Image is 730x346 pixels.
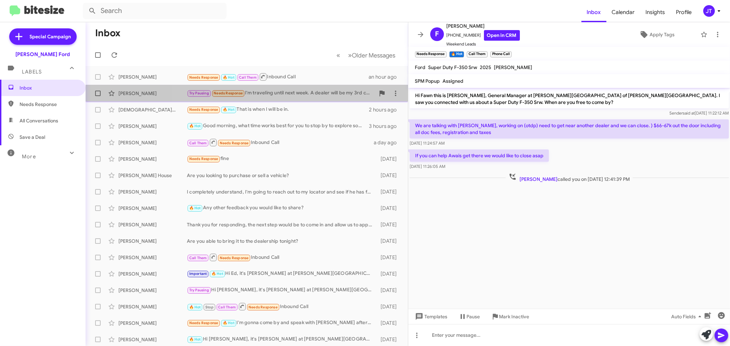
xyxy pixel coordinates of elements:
[348,51,352,59] span: »
[187,319,375,327] div: I'm gonna come by and speak with [PERSON_NAME] after two after two
[220,256,249,260] span: Needs Response
[505,173,632,183] span: called you on [DATE] 12:41:39 PM
[443,78,464,84] span: Assigned
[375,205,402,212] div: [DATE]
[435,29,439,40] span: F
[408,310,453,323] button: Templates
[239,75,257,80] span: Call Them
[415,78,440,84] span: SPM Popup
[189,305,201,309] span: 🔥 Hot
[410,149,549,162] p: If you can help Awais get there we would like to close asap
[447,22,520,30] span: [PERSON_NAME]
[187,270,375,278] div: Hi Ed, it's [PERSON_NAME] at [PERSON_NAME][GEOGRAPHIC_DATA] of [PERSON_NAME][GEOGRAPHIC_DATA]. Ju...
[375,238,402,244] div: [DATE]
[189,75,218,80] span: Needs Response
[375,188,402,195] div: [DATE]
[484,30,520,41] a: Open in CRM
[189,91,209,95] span: Try Pausing
[640,2,671,22] a: Insights
[187,335,375,343] div: Hi [PERSON_NAME], it's [PERSON_NAME] at [PERSON_NAME][GEOGRAPHIC_DATA] of [PERSON_NAME][GEOGRAPHI...
[83,3,227,19] input: Search
[189,141,207,145] span: Call Them
[375,254,402,261] div: [DATE]
[494,64,533,70] span: [PERSON_NAME]
[118,139,187,146] div: [PERSON_NAME]
[212,271,223,276] span: 🔥 Hot
[375,336,402,343] div: [DATE]
[375,172,402,179] div: [DATE]
[447,30,520,41] span: [PHONE_NUMBER]
[20,134,45,141] span: Save a Deal
[410,119,729,138] p: We are talking with [PERSON_NAME], working on (otdp) need to get near another dealer and we can c...
[369,106,402,113] div: 2 hours ago
[189,321,218,325] span: Needs Response
[187,122,369,130] div: Good morning, what time works best for you to stop by to explore some options?
[187,155,375,163] div: fine
[683,110,695,116] span: said at
[410,141,445,146] span: [DATE] 11:24:57 AM
[415,51,447,57] small: Needs Response
[20,84,78,91] span: Inbox
[671,2,697,22] a: Profile
[20,117,58,124] span: All Conversations
[375,287,402,294] div: [DATE]
[414,310,448,323] span: Templates
[447,41,520,48] span: Weekend Leads
[499,310,529,323] span: Mark Inactive
[703,5,715,17] div: JT
[118,205,187,212] div: [PERSON_NAME]
[606,2,640,22] a: Calendar
[118,270,187,277] div: [PERSON_NAME]
[410,164,445,169] span: [DATE] 11:26:05 AM
[187,138,374,147] div: Inbound Call
[223,75,234,80] span: 🔥 Hot
[118,123,187,130] div: [PERSON_NAME]
[118,106,187,113] div: [DEMOGRAPHIC_DATA][PERSON_NAME]
[187,172,375,179] div: Are you looking to purchase or sell a vehicle?
[187,286,375,294] div: Hi [PERSON_NAME], it's [PERSON_NAME] at [PERSON_NAME][GEOGRAPHIC_DATA] of [PERSON_NAME][GEOGRAPHI...
[22,69,42,75] span: Labels
[189,271,207,276] span: Important
[375,156,402,162] div: [DATE]
[671,310,704,323] span: Auto Fields
[519,176,558,182] span: [PERSON_NAME]
[118,238,187,244] div: [PERSON_NAME]
[20,101,78,108] span: Needs Response
[428,64,477,70] span: Super Duty F-350 Srw
[118,156,187,162] div: [PERSON_NAME]
[223,107,234,112] span: 🔥 Hot
[616,28,697,41] button: Apply Tags
[369,74,402,80] div: an hour ago
[187,238,375,244] div: Are you able to bring it to the dealership tonight?
[187,204,375,212] div: Any other feedback you would like to share?
[187,302,375,311] div: Inbound Call
[375,270,402,277] div: [DATE]
[697,5,722,17] button: JT
[375,303,402,310] div: [DATE]
[486,310,535,323] button: Mark Inactive
[187,89,375,97] div: I'm traveling until next week. A dealer will be my 3rd choice. I'm going to try and sell on my ow...
[337,51,341,59] span: «
[187,106,369,114] div: That is when I will be in.
[214,91,243,95] span: Needs Response
[205,305,214,309] span: Stop
[666,310,709,323] button: Auto Fields
[189,124,201,128] span: 🔥 Hot
[467,310,480,323] span: Pause
[449,51,464,57] small: 🔥 Hot
[118,172,187,179] div: [PERSON_NAME] House
[189,107,218,112] span: Needs Response
[490,51,512,57] small: Phone Call
[30,33,71,40] span: Special Campaign
[189,256,207,260] span: Call Them
[187,188,375,195] div: I completely understand, I'm going to reach out to my locator and see if he has found anything.
[248,305,278,309] span: Needs Response
[453,310,486,323] button: Pause
[118,287,187,294] div: [PERSON_NAME]
[189,337,201,342] span: 🔥 Hot
[333,48,345,62] button: Previous
[118,74,187,80] div: [PERSON_NAME]
[187,72,369,81] div: Inbound Call
[118,254,187,261] div: [PERSON_NAME]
